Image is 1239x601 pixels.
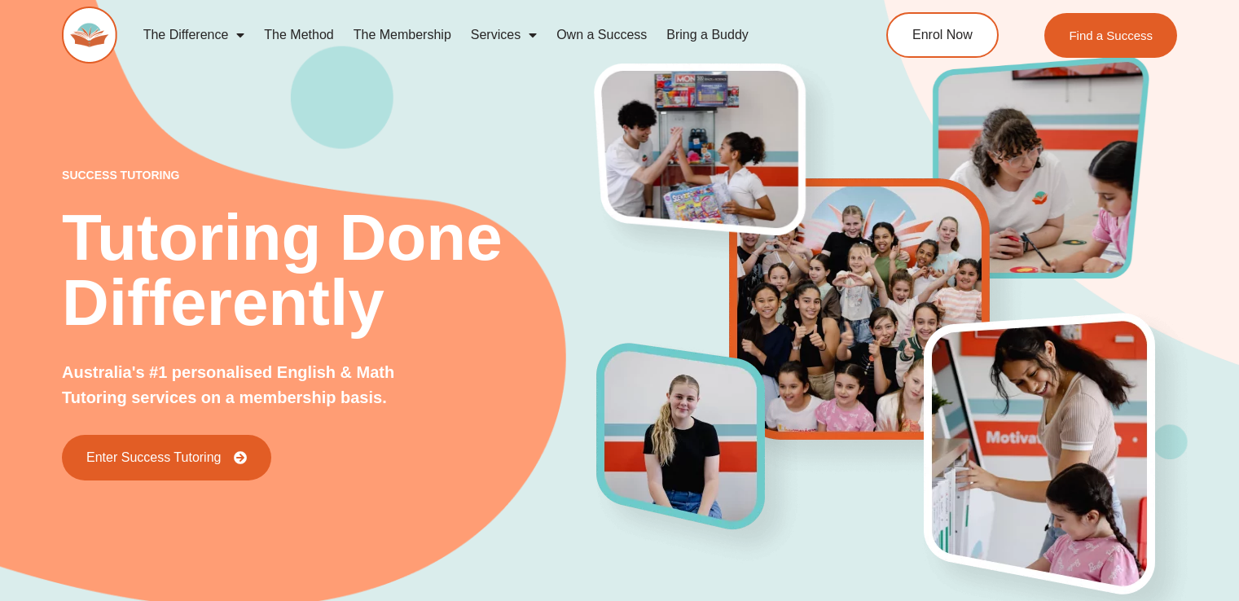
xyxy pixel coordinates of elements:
[1069,29,1153,42] span: Find a Success
[134,16,823,54] nav: Menu
[1044,13,1177,58] a: Find a Success
[62,435,271,480] a: Enter Success Tutoring
[461,16,547,54] a: Services
[254,16,343,54] a: The Method
[62,360,453,410] p: Australia's #1 personalised English & Math Tutoring services on a membership basis.
[886,12,999,58] a: Enrol Now
[62,205,597,336] h2: Tutoring Done Differently
[547,16,657,54] a: Own a Success
[86,451,221,464] span: Enter Success Tutoring
[134,16,255,54] a: The Difference
[344,16,461,54] a: The Membership
[657,16,758,54] a: Bring a Buddy
[912,29,973,42] span: Enrol Now
[62,169,597,181] p: success tutoring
